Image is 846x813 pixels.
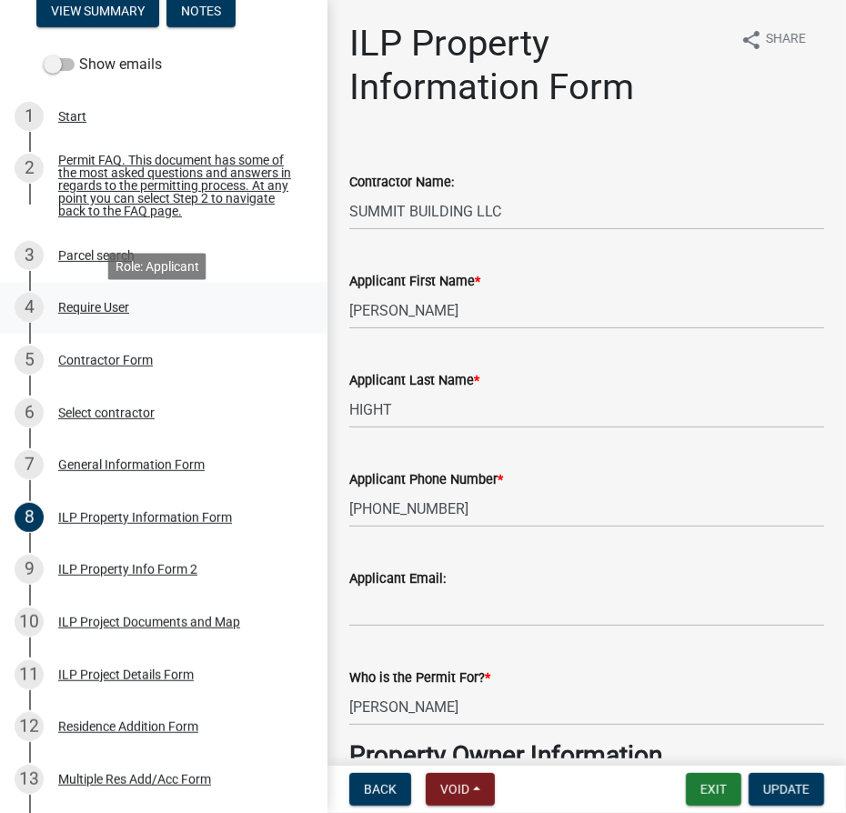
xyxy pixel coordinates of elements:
[58,458,205,471] div: General Information Form
[349,375,479,387] label: Applicant Last Name
[15,712,44,741] div: 12
[15,765,44,794] div: 13
[36,5,159,19] wm-modal-confirm: Summary
[58,563,197,576] div: ILP Property Info Form 2
[15,398,44,427] div: 6
[15,293,44,322] div: 4
[58,354,153,366] div: Contractor Form
[15,346,44,375] div: 5
[15,503,44,532] div: 8
[108,253,206,279] div: Role: Applicant
[58,616,240,628] div: ILP Project Documents and Map
[15,241,44,270] div: 3
[349,773,411,806] button: Back
[426,773,495,806] button: Void
[15,154,44,183] div: 2
[349,474,503,487] label: Applicant Phone Number
[763,782,810,797] span: Update
[349,573,446,586] label: Applicant Email:
[58,249,135,262] div: Parcel search
[58,154,298,217] div: Permit FAQ. This document has some of the most asked questions and answers in regards to the perm...
[44,54,162,75] label: Show emails
[749,773,824,806] button: Update
[58,773,211,786] div: Multiple Res Add/Acc Form
[15,450,44,479] div: 7
[349,672,490,685] label: Who is the Permit For?
[349,176,454,189] label: Contractor Name:
[726,22,821,57] button: shareShare
[58,406,155,419] div: Select contractor
[766,29,806,51] span: Share
[440,782,469,797] span: Void
[15,555,44,584] div: 9
[349,276,480,288] label: Applicant First Name
[686,773,741,806] button: Exit
[58,668,194,681] div: ILP Project Details Form
[58,110,86,123] div: Start
[740,29,762,51] i: share
[58,301,129,314] div: Require User
[15,102,44,131] div: 1
[349,740,662,770] strong: Property Owner Information
[15,660,44,689] div: 11
[58,720,198,733] div: Residence Addition Form
[364,782,397,797] span: Back
[166,5,236,19] wm-modal-confirm: Notes
[15,607,44,637] div: 10
[58,511,232,524] div: ILP Property Information Form
[349,22,726,109] h1: ILP Property Information Form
